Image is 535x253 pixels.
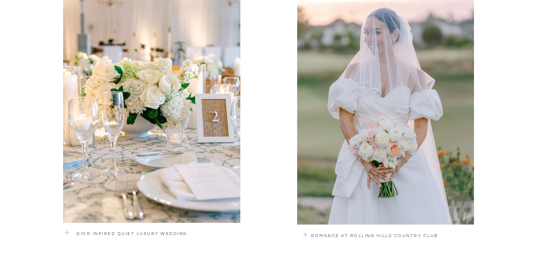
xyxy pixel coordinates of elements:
a: + [64,224,81,249]
a: + [303,226,319,251]
a: romance at rolling hills country club [311,232,468,244]
a: dior inpired quiet luxury wedding [76,230,234,242]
